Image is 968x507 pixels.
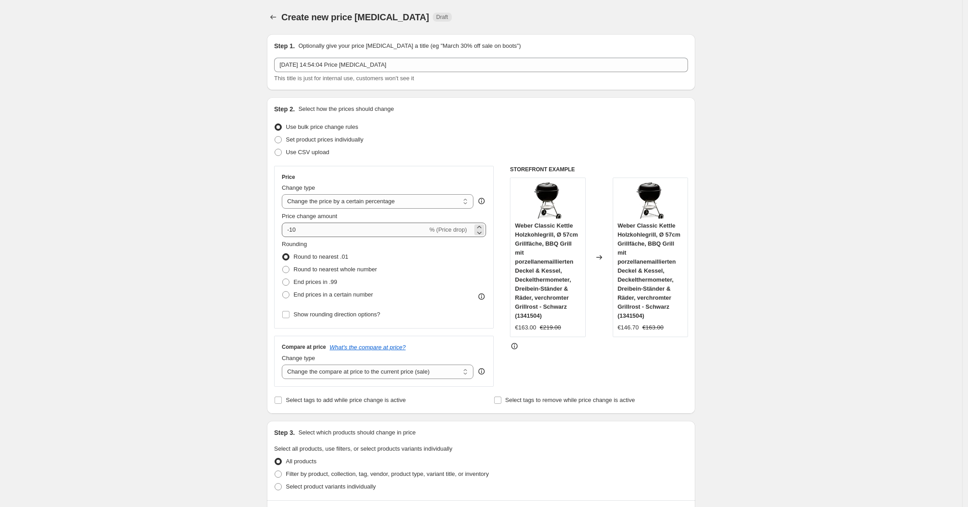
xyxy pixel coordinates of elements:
p: Select how the prices should change [298,105,394,114]
span: Weber Classic Kettle Holzkohlegrill, Ø 57cm Grillfäche, BBQ Grill mit porzellanemaillierten Decke... [515,222,578,319]
img: 71YvIBquJIL_80x.jpg [530,183,566,219]
span: Draft [436,14,448,21]
span: Select all products, use filters, or select products variants individually [274,445,452,452]
h2: Step 3. [274,428,295,437]
span: Select product variants individually [286,483,376,490]
span: Price change amount [282,213,337,219]
div: €163.00 [515,323,536,332]
h3: Price [282,174,295,181]
img: 71YvIBquJIL_80x.jpg [632,183,668,219]
span: Round to nearest .01 [294,253,348,260]
span: This title is just for internal use, customers won't see it [274,75,414,82]
strike: €219.00 [540,323,561,332]
p: Select which products should change in price [298,428,416,437]
input: -15 [282,223,427,237]
span: Create new price [MEDICAL_DATA] [281,12,429,22]
span: Filter by product, collection, tag, vendor, product type, variant title, or inventory [286,470,489,477]
span: Use bulk price change rules [286,123,358,130]
h6: STOREFRONT EXAMPLE [510,166,688,173]
span: Set product prices individually [286,136,363,143]
span: Select tags to remove while price change is active [505,397,635,403]
span: Rounding [282,241,307,247]
p: Optionally give your price [MEDICAL_DATA] a title (eg "March 30% off sale on boots") [298,41,521,50]
strike: €163.00 [642,323,664,332]
span: End prices in .99 [294,279,337,285]
span: Use CSV upload [286,149,329,155]
span: End prices in a certain number [294,291,373,298]
h2: Step 1. [274,41,295,50]
div: help [477,367,486,376]
span: Change type [282,355,315,361]
span: Weber Classic Kettle Holzkohlegrill, Ø 57cm Grillfäche, BBQ Grill mit porzellanemaillierten Decke... [618,222,680,319]
button: Price change jobs [267,11,280,23]
span: % (Price drop) [429,226,467,233]
span: Select tags to add while price change is active [286,397,406,403]
input: 30% off holiday sale [274,58,688,72]
h2: Step 2. [274,105,295,114]
span: Round to nearest whole number [294,266,377,273]
span: All products [286,458,317,465]
button: What's the compare at price? [330,344,406,351]
span: Change type [282,184,315,191]
div: help [477,196,486,206]
div: €146.70 [618,323,639,332]
span: Show rounding direction options? [294,311,380,318]
h3: Compare at price [282,343,326,351]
